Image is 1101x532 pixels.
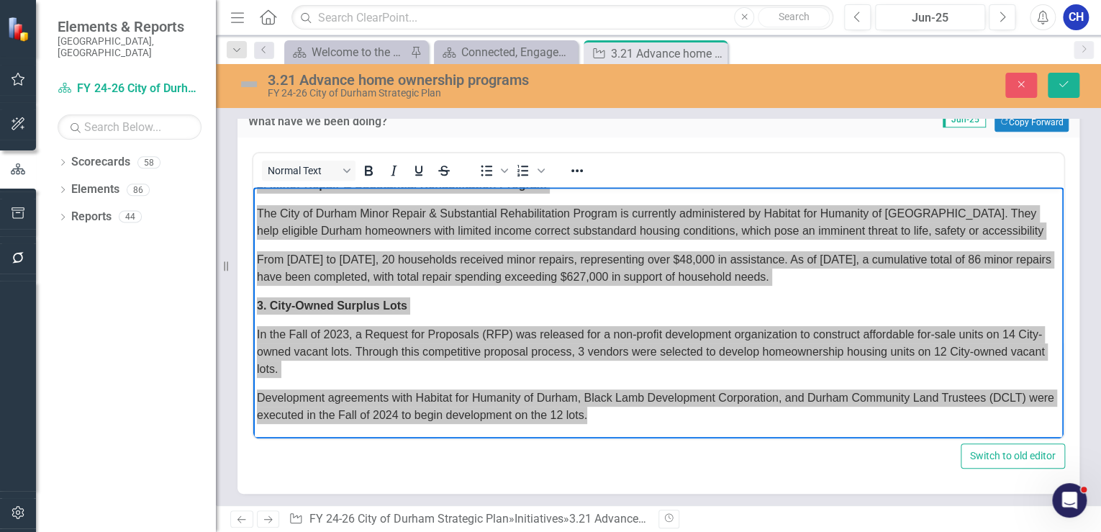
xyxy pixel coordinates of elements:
div: 3.21 Advance home ownership programs [268,72,704,88]
div: FY 24-26 City of Durham Strategic Plan [268,88,704,99]
a: Welcome to the FY [DATE]-[DATE] Strategic Plan Landing Page! [288,43,407,61]
div: Numbered list [511,161,547,181]
a: FY 24-26 City of Durham Strategic Plan [309,512,509,526]
div: Bullet list [474,161,510,181]
h3: What have we been doing? [248,115,678,128]
div: 86 [127,184,150,196]
iframe: Rich Text Area [253,187,1064,438]
div: 44 [119,211,142,223]
span: Search [779,11,810,22]
div: 3.21 Advance home ownership programs [611,45,724,63]
button: Jun-25 [875,4,985,30]
img: Not Defined [237,73,260,96]
a: Scorecards [71,154,130,171]
iframe: Intercom live chat [1052,483,1087,518]
div: » » [289,511,647,528]
span: Normal Text [268,165,338,176]
span: Jun-25 [943,112,986,127]
img: ClearPoint Strategy [7,17,32,42]
a: Elements [71,181,119,198]
button: Copy Forward [994,113,1069,132]
input: Search ClearPoint... [291,5,833,30]
button: Underline [407,161,431,181]
button: Block Normal Text [262,161,355,181]
button: Italic [381,161,406,181]
small: [GEOGRAPHIC_DATA], [GEOGRAPHIC_DATA] [58,35,201,59]
button: Reveal or hide additional toolbar items [565,161,589,181]
span: Elements & Reports [58,18,201,35]
a: Initiatives [515,512,563,526]
a: FY 24-26 City of Durham Strategic Plan [58,81,201,97]
a: Reports [71,209,112,225]
div: Connected, Engaged, & Inclusive Communities [461,43,574,61]
button: Switch to old editor [961,443,1065,469]
div: 3.21 Advance home ownership programs [569,512,777,526]
div: 58 [137,156,160,168]
button: CH [1063,4,1089,30]
button: Search [758,7,830,27]
div: Jun-25 [880,9,980,27]
input: Search Below... [58,114,201,140]
button: Strikethrough [432,161,456,181]
a: Connected, Engaged, & Inclusive Communities [438,43,574,61]
div: Welcome to the FY [DATE]-[DATE] Strategic Plan Landing Page! [312,43,407,61]
button: Bold [356,161,381,181]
